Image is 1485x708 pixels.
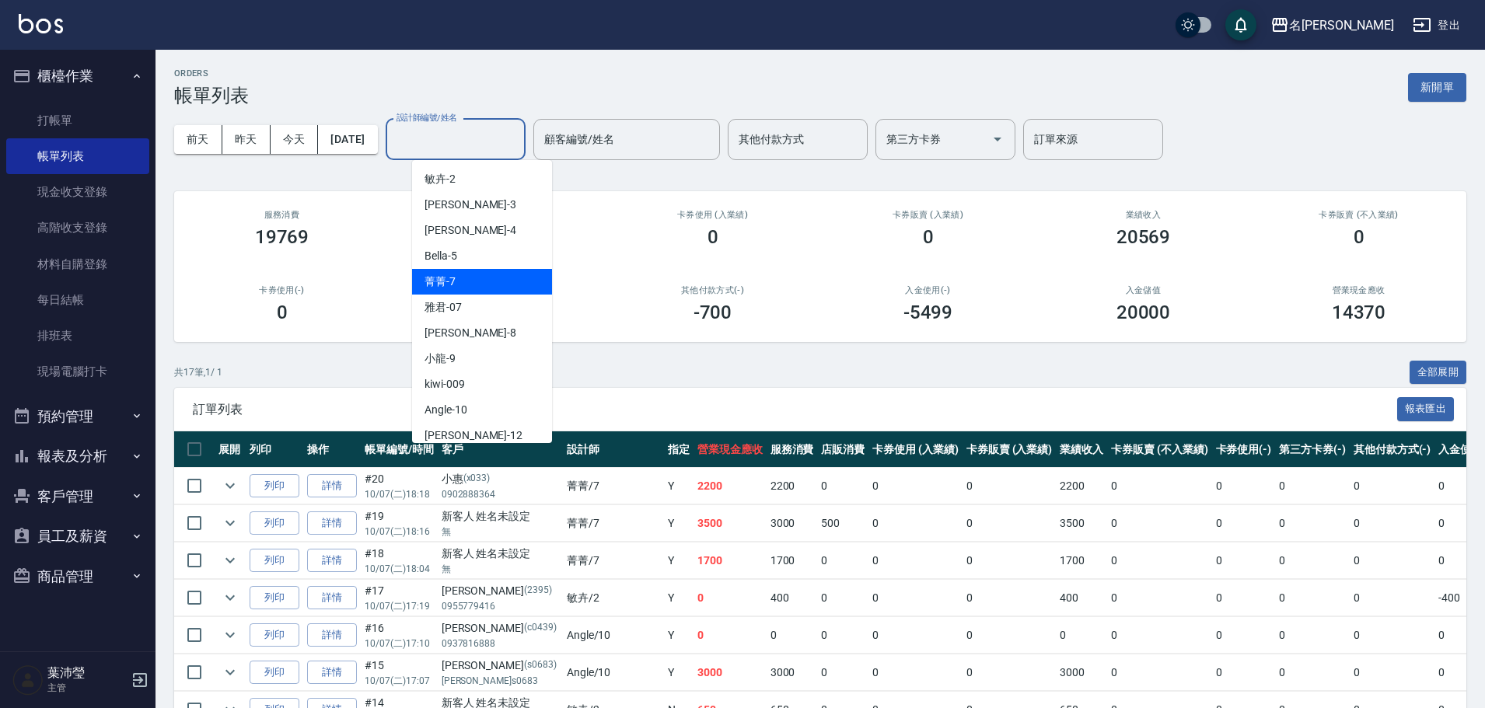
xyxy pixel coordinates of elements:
[1056,542,1107,579] td: 1700
[563,468,664,504] td: 菁菁 /7
[442,599,559,613] p: 0955779416
[767,431,818,468] th: 服務消費
[767,468,818,504] td: 2200
[985,127,1010,152] button: Open
[767,505,818,542] td: 3000
[1212,431,1276,468] th: 卡券使用(-)
[694,302,732,323] h3: -700
[218,511,242,535] button: expand row
[442,546,559,562] div: 新客人 姓名未設定
[442,471,559,487] div: 小惠
[963,431,1057,468] th: 卡券販賣 (入業績)
[1408,79,1466,94] a: 新開單
[1397,397,1455,421] button: 報表匯出
[1350,580,1435,616] td: 0
[277,302,288,323] h3: 0
[1350,617,1435,654] td: 0
[307,623,357,647] a: 詳情
[303,431,361,468] th: 操作
[361,505,438,542] td: #19
[1107,542,1211,579] td: 0
[868,431,963,468] th: 卡券使用 (入業績)
[365,674,434,688] p: 10/07 (二) 17:07
[442,620,559,637] div: [PERSON_NAME]
[246,431,303,468] th: 列印
[1275,654,1350,691] td: 0
[425,274,456,290] span: 菁菁 -7
[442,674,559,688] p: [PERSON_NAME]s0683
[193,210,371,220] h3: 服務消費
[664,580,694,616] td: Y
[817,542,868,579] td: 0
[1264,9,1400,41] button: 名[PERSON_NAME]
[817,468,868,504] td: 0
[664,468,694,504] td: Y
[6,56,149,96] button: 櫃檯作業
[397,112,457,124] label: 設計師編號/姓名
[624,285,802,295] h2: 其他付款方式(-)
[442,562,559,576] p: 無
[817,580,868,616] td: 0
[365,599,434,613] p: 10/07 (二) 17:19
[442,525,559,539] p: 無
[1054,210,1232,220] h2: 業績收入
[694,505,767,542] td: 3500
[425,376,465,392] span: kiwi -009
[365,637,434,650] p: 10/07 (二) 17:10
[524,620,557,637] p: (c0439)
[307,661,357,685] a: 詳情
[425,351,456,367] span: 小龍 -9
[442,637,559,650] p: 0937816888
[250,586,299,610] button: 列印
[271,125,319,154] button: 今天
[694,617,767,654] td: 0
[1056,431,1107,468] th: 業績收入
[963,617,1057,654] td: 0
[1410,361,1467,385] button: 全部展開
[1397,401,1455,416] a: 報表匯出
[174,68,249,78] h2: ORDERS
[307,474,357,498] a: 詳情
[12,664,44,696] img: Person
[923,226,934,248] h3: 0
[1107,431,1211,468] th: 卡券販賣 (不入業績)
[1332,302,1386,323] h3: 14370
[1107,468,1211,504] td: 0
[1275,580,1350,616] td: 0
[1350,431,1435,468] th: 其他付款方式(-)
[1350,505,1435,542] td: 0
[361,431,438,468] th: 帳單編號/時間
[694,654,767,691] td: 3000
[6,282,149,318] a: 每日結帳
[6,174,149,210] a: 現金收支登錄
[6,246,149,282] a: 材料自購登錄
[361,468,438,504] td: #20
[1212,542,1276,579] td: 0
[963,505,1057,542] td: 0
[425,171,456,187] span: 敏卉 -2
[1275,505,1350,542] td: 0
[1350,542,1435,579] td: 0
[425,427,522,444] span: [PERSON_NAME] -12
[817,505,868,542] td: 500
[767,542,818,579] td: 1700
[250,549,299,573] button: 列印
[365,487,434,501] p: 10/07 (二) 18:18
[218,474,242,497] button: expand row
[664,542,694,579] td: Y
[817,431,868,468] th: 店販消費
[1275,431,1350,468] th: 第三方卡券(-)
[438,431,563,468] th: 客戶
[174,365,222,379] p: 共 17 筆, 1 / 1
[463,471,491,487] p: (x033)
[868,617,963,654] td: 0
[442,508,559,525] div: 新客人 姓名未設定
[361,542,438,579] td: #18
[218,549,242,572] button: expand row
[963,468,1057,504] td: 0
[1225,9,1256,40] button: save
[307,511,357,535] a: 詳情
[6,556,149,597] button: 商品管理
[215,431,246,468] th: 展開
[563,617,664,654] td: Angle /10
